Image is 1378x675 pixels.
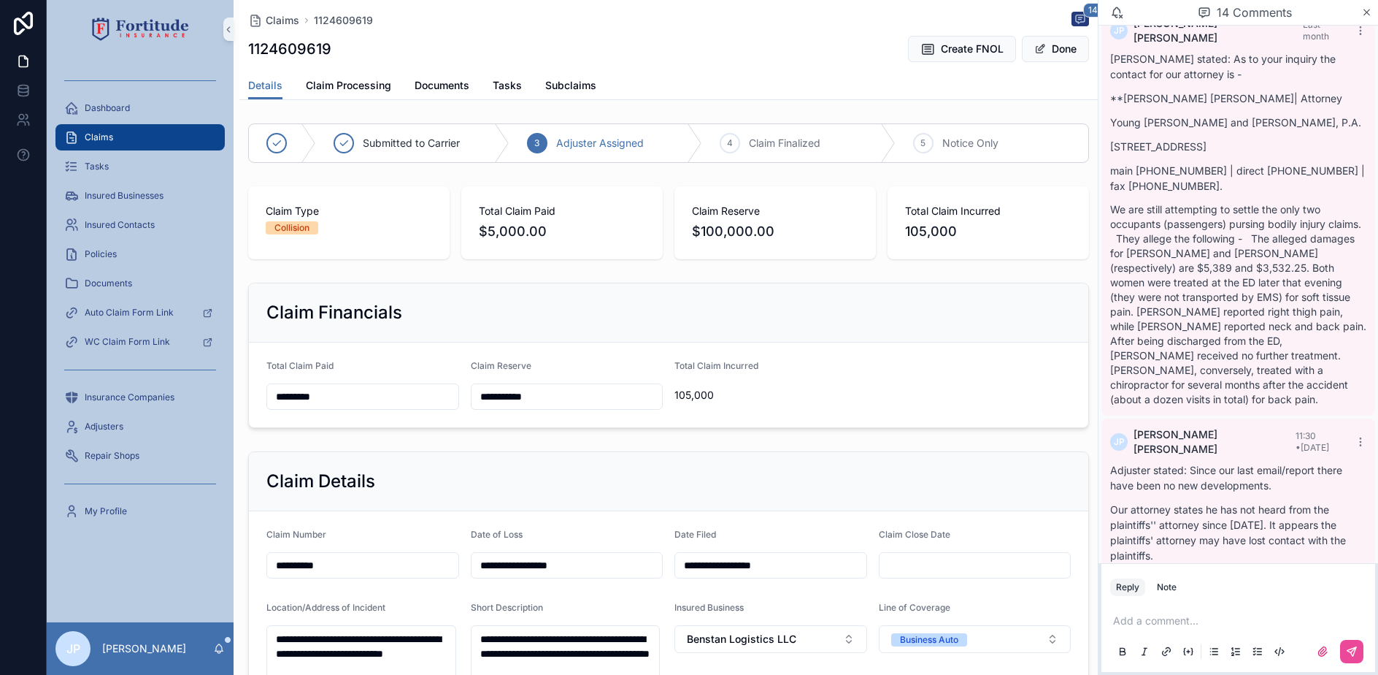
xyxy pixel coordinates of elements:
[85,219,155,231] span: Insured Contacts
[248,72,282,100] a: Details
[85,506,127,517] span: My Profile
[85,307,174,319] span: Auto Claim Form Link
[55,183,225,209] a: Insured Businesses
[415,72,469,102] a: Documents
[415,78,469,93] span: Documents
[674,388,867,403] span: 105,000
[55,124,225,150] a: Claims
[85,450,139,462] span: Repair Shops
[85,102,130,114] span: Dashboard
[85,131,113,143] span: Claims
[85,336,170,348] span: WC Claim Form Link
[1157,581,1177,593] div: Note
[900,633,958,647] div: Business Auto
[879,602,950,613] span: Line of Coverage
[1296,430,1329,453] span: 11:30 • [DATE]
[1110,163,1366,194] p: main [PHONE_NUMBER] | direct [PHONE_NUMBER] | fax [PHONE_NUMBER].
[55,212,225,238] a: Insured Contacts
[85,392,174,403] span: Insurance Companies
[905,204,1071,218] span: Total Claim Incurred
[545,78,596,93] span: Subclaims
[1151,579,1182,596] button: Note
[1083,3,1103,18] span: 14
[471,360,531,371] span: Claim Reserve
[727,137,733,149] span: 4
[749,136,820,150] span: Claim Finalized
[248,78,282,93] span: Details
[47,58,234,544] div: scrollable content
[1133,16,1303,45] span: [PERSON_NAME] [PERSON_NAME]
[266,529,326,540] span: Claim Number
[266,301,402,324] h2: Claim Financials
[674,360,758,371] span: Total Claim Incurred
[55,153,225,180] a: Tasks
[479,204,645,218] span: Total Claim Paid
[266,204,432,218] span: Claim Type
[266,470,375,493] h2: Claim Details
[55,241,225,267] a: Policies
[1110,91,1366,106] p: **[PERSON_NAME] [PERSON_NAME]| Attorney
[1110,462,1366,493] p: Adjuster stated: Since our last email/report there have been no new developments.
[274,221,309,234] div: Collision
[266,360,334,371] span: Total Claim Paid
[879,625,1071,653] button: Select Button
[55,329,225,355] a: WC Claim Form Link
[1110,51,1366,407] div: We are still attempting to settle the only two occupants (passengers) pursing bodily injury claim...
[879,529,950,540] span: Claim Close Date
[920,137,925,149] span: 5
[674,529,716,540] span: Date Filed
[1110,115,1366,130] p: Young [PERSON_NAME] and [PERSON_NAME], P.A.
[55,270,225,297] a: Documents
[905,221,1071,242] span: 105,000
[248,39,331,59] h1: 1124609619
[85,248,117,260] span: Policies
[306,72,391,102] a: Claim Processing
[479,221,645,242] span: $5,000.00
[471,602,543,613] span: Short Description
[55,95,225,121] a: Dashboard
[556,136,644,150] span: Adjuster Assigned
[1303,19,1329,42] span: Last month
[248,13,299,28] a: Claims
[1217,4,1292,21] span: 14 Comments
[534,137,539,149] span: 3
[92,18,189,41] img: App logo
[55,443,225,469] a: Repair Shops
[1133,427,1296,457] span: [PERSON_NAME] [PERSON_NAME]
[545,72,596,102] a: Subclaims
[941,42,1004,56] span: Create FNOL
[1110,502,1366,563] p: Our attorney states he has not heard from the plaintiffs'' attorney since [DATE]. It appears the ...
[85,278,132,289] span: Documents
[85,161,109,172] span: Tasks
[306,78,391,93] span: Claim Processing
[674,602,744,613] span: Insured Business
[102,641,186,656] p: [PERSON_NAME]
[1022,36,1089,62] button: Done
[692,221,858,242] span: $100,000.00
[493,78,522,93] span: Tasks
[66,640,80,657] span: JP
[493,72,522,102] a: Tasks
[85,190,163,202] span: Insured Businesses
[314,13,373,28] a: 1124609619
[1114,436,1125,448] span: JP
[55,384,225,411] a: Insurance Companies
[692,204,858,218] span: Claim Reserve
[55,413,225,440] a: Adjusters
[1110,579,1145,596] button: Reply
[471,529,523,540] span: Date of Loss
[687,632,796,647] span: Benstan Logistics LLC
[942,136,998,150] span: Notice Only
[1114,25,1125,37] span: JP
[266,602,385,613] span: Location/Address of Incident
[363,136,460,150] span: Submitted to Carrier
[55,498,225,525] a: My Profile
[55,300,225,326] a: Auto Claim Form Link
[266,13,299,28] span: Claims
[908,36,1016,62] button: Create FNOL
[674,625,867,653] button: Select Button
[85,421,123,432] span: Adjusters
[1110,139,1366,154] p: [STREET_ADDRESS]
[1110,51,1366,82] p: [PERSON_NAME] stated: As to your inquiry the contact for our attorney is -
